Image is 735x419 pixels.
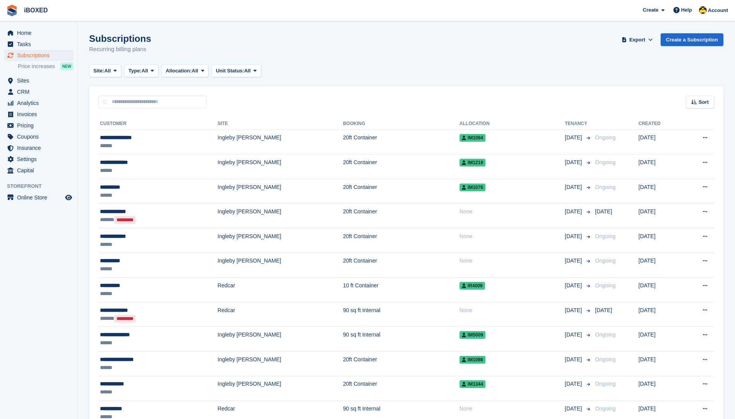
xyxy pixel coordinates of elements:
[639,118,682,130] th: Created
[162,65,209,77] button: Allocation: All
[218,155,343,179] td: Ingleby [PERSON_NAME]
[595,381,616,387] span: Ongoing
[4,120,73,131] a: menu
[6,5,18,16] img: stora-icon-8386f47178a22dfd0bd8f6a31ec36ba5ce8667c1dd55bd0f319d3a0aa187defe.svg
[343,155,460,179] td: 20ft Container
[460,282,485,290] span: IR4009
[460,331,485,339] span: IM5009
[460,134,485,142] span: IM1094
[681,6,692,14] span: Help
[639,155,682,179] td: [DATE]
[639,302,682,327] td: [DATE]
[4,143,73,153] a: menu
[565,282,584,290] span: [DATE]
[21,4,51,17] a: iBOXED
[17,98,64,108] span: Analytics
[4,98,73,108] a: menu
[639,327,682,352] td: [DATE]
[460,306,565,314] div: None
[595,184,616,190] span: Ongoing
[17,75,64,86] span: Sites
[343,179,460,204] td: 20ft Container
[124,65,158,77] button: Type: All
[639,179,682,204] td: [DATE]
[460,257,565,265] div: None
[565,158,584,167] span: [DATE]
[460,380,485,388] span: IM1344
[218,130,343,155] td: Ingleby [PERSON_NAME]
[166,67,192,75] span: Allocation:
[343,376,460,401] td: 20ft Container
[343,118,460,130] th: Booking
[17,165,64,176] span: Capital
[595,307,612,313] span: [DATE]
[141,67,148,75] span: All
[565,257,584,265] span: [DATE]
[89,65,121,77] button: Site: All
[643,6,658,14] span: Create
[104,67,111,75] span: All
[4,75,73,86] a: menu
[595,208,612,215] span: [DATE]
[595,134,616,141] span: Ongoing
[4,154,73,165] a: menu
[17,120,64,131] span: Pricing
[565,208,584,216] span: [DATE]
[218,278,343,302] td: Redcar
[17,131,64,142] span: Coupons
[460,159,485,167] span: IM1219
[343,130,460,155] td: 20ft Container
[17,143,64,153] span: Insurance
[699,98,709,106] span: Sort
[565,118,592,130] th: Tenancy
[17,154,64,165] span: Settings
[4,39,73,50] a: menu
[17,39,64,50] span: Tasks
[639,228,682,253] td: [DATE]
[343,278,460,302] td: 10 ft Container
[460,118,565,130] th: Allocation
[218,327,343,352] td: Ingleby [PERSON_NAME]
[629,36,645,44] span: Export
[708,7,728,14] span: Account
[343,253,460,278] td: 20ft Container
[565,134,584,142] span: [DATE]
[4,27,73,38] a: menu
[218,204,343,228] td: Ingleby [PERSON_NAME]
[18,63,55,70] span: Price increases
[4,109,73,120] a: menu
[7,182,77,190] span: Storefront
[595,282,616,288] span: Ongoing
[343,352,460,376] td: 20ft Container
[595,405,616,412] span: Ongoing
[639,278,682,302] td: [DATE]
[639,130,682,155] td: [DATE]
[244,67,251,75] span: All
[4,50,73,61] a: menu
[565,183,584,191] span: [DATE]
[565,306,584,314] span: [DATE]
[4,86,73,97] a: menu
[60,62,73,70] div: NEW
[64,193,73,202] a: Preview store
[218,376,343,401] td: Ingleby [PERSON_NAME]
[595,331,616,338] span: Ongoing
[661,33,723,46] a: Create a Subscription
[129,67,142,75] span: Type:
[218,352,343,376] td: Ingleby [PERSON_NAME]
[460,405,565,413] div: None
[218,253,343,278] td: Ingleby [PERSON_NAME]
[595,258,616,264] span: Ongoing
[17,50,64,61] span: Subscriptions
[17,109,64,120] span: Invoices
[4,131,73,142] a: menu
[4,165,73,176] a: menu
[565,380,584,388] span: [DATE]
[218,302,343,327] td: Redcar
[17,86,64,97] span: CRM
[89,33,151,44] h1: Subscriptions
[17,192,64,203] span: Online Store
[343,204,460,228] td: 20ft Container
[216,67,244,75] span: Unit Status:
[192,67,198,75] span: All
